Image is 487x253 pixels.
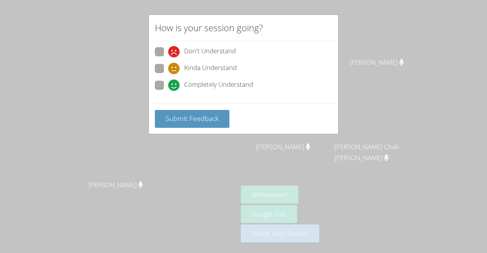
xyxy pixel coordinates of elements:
[184,63,237,74] span: Kinda Understand
[155,110,229,128] button: Submit Feedback
[155,21,263,35] h2: How is your session going?
[184,80,253,91] span: Completely Understand
[184,46,236,57] span: Don't Understand
[166,114,219,123] span: Submit Feedback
